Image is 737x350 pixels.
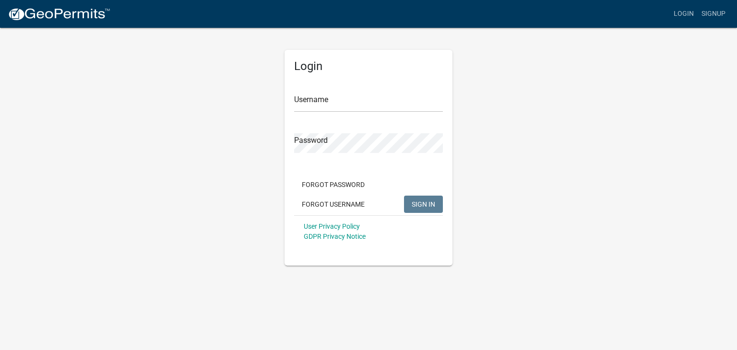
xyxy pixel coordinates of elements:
a: Login [670,5,698,23]
button: SIGN IN [404,196,443,213]
span: SIGN IN [412,200,435,208]
a: Signup [698,5,729,23]
a: User Privacy Policy [304,222,360,230]
h5: Login [294,59,443,73]
button: Forgot Username [294,196,372,213]
button: Forgot Password [294,176,372,193]
a: GDPR Privacy Notice [304,233,366,240]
